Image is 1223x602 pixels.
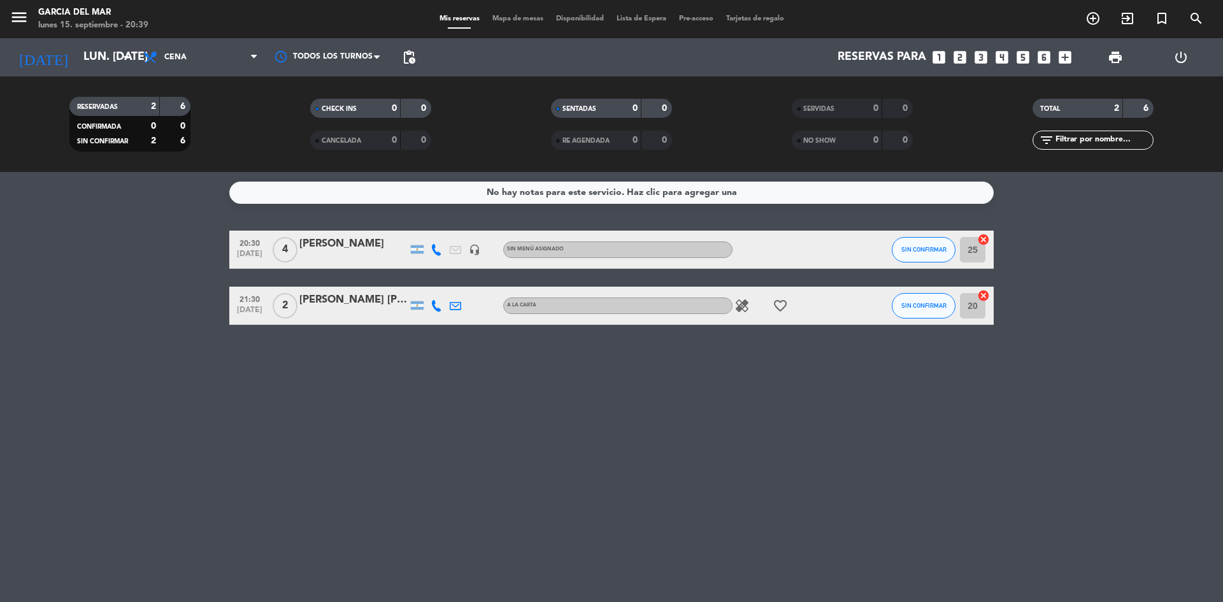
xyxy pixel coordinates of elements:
i: add_circle_outline [1085,11,1101,26]
strong: 0 [633,136,638,145]
i: filter_list [1039,133,1054,148]
i: cancel [977,289,990,302]
strong: 6 [180,102,188,111]
span: CONFIRMADA [77,124,121,130]
span: CANCELADA [322,138,361,144]
i: healing [734,298,750,313]
span: SIN CONFIRMAR [901,246,947,253]
span: 21:30 [234,291,266,306]
i: power_settings_new [1173,50,1189,65]
i: looks_3 [973,49,989,66]
strong: 0 [151,122,156,131]
span: [DATE] [234,250,266,264]
button: SIN CONFIRMAR [892,237,955,262]
span: Pre-acceso [673,15,720,22]
span: Mis reservas [433,15,486,22]
div: lunes 15. septiembre - 20:39 [38,19,148,32]
i: search [1189,11,1204,26]
span: SIN CONFIRMAR [901,302,947,309]
i: looks_two [952,49,968,66]
span: Disponibilidad [550,15,610,22]
i: [DATE] [10,43,77,71]
strong: 0 [392,136,397,145]
input: Filtrar por nombre... [1054,133,1153,147]
strong: 6 [180,136,188,145]
strong: 0 [873,104,878,113]
div: No hay notas para este servicio. Haz clic para agregar una [487,185,737,200]
span: RESERVADAS [77,104,118,110]
i: add_box [1057,49,1073,66]
div: [PERSON_NAME] [PERSON_NAME] [299,292,408,308]
span: 4 [273,237,297,262]
span: Lista de Espera [610,15,673,22]
i: looks_one [931,49,947,66]
strong: 0 [903,136,910,145]
button: SIN CONFIRMAR [892,293,955,319]
strong: 2 [151,136,156,145]
span: SENTADAS [562,106,596,112]
i: turned_in_not [1154,11,1169,26]
i: headset_mic [469,244,480,255]
span: A LA CARTA [507,303,536,308]
strong: 0 [180,122,188,131]
span: SIN CONFIRMAR [77,138,128,145]
i: looks_4 [994,49,1010,66]
i: exit_to_app [1120,11,1135,26]
div: [PERSON_NAME] [299,236,408,252]
i: looks_6 [1036,49,1052,66]
span: print [1108,50,1123,65]
i: favorite_border [773,298,788,313]
span: 20:30 [234,235,266,250]
span: NO SHOW [803,138,836,144]
span: [DATE] [234,306,266,320]
strong: 0 [392,104,397,113]
span: 2 [273,293,297,319]
div: LOG OUT [1148,38,1213,76]
strong: 0 [903,104,910,113]
span: pending_actions [401,50,417,65]
strong: 0 [662,136,669,145]
div: Garcia del Mar [38,6,148,19]
span: Sin menú asignado [507,247,564,252]
i: looks_5 [1015,49,1031,66]
strong: 0 [421,104,429,113]
strong: 0 [873,136,878,145]
strong: 6 [1143,104,1151,113]
strong: 2 [1114,104,1119,113]
strong: 0 [421,136,429,145]
i: arrow_drop_down [118,50,134,65]
span: Tarjetas de regalo [720,15,790,22]
span: Cena [164,53,187,62]
span: SERVIDAS [803,106,834,112]
i: cancel [977,233,990,246]
strong: 0 [633,104,638,113]
span: Mapa de mesas [486,15,550,22]
button: menu [10,8,29,31]
strong: 0 [662,104,669,113]
span: Reservas para [838,51,926,64]
span: CHECK INS [322,106,357,112]
strong: 2 [151,102,156,111]
span: TOTAL [1040,106,1060,112]
span: RE AGENDADA [562,138,610,144]
i: menu [10,8,29,27]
